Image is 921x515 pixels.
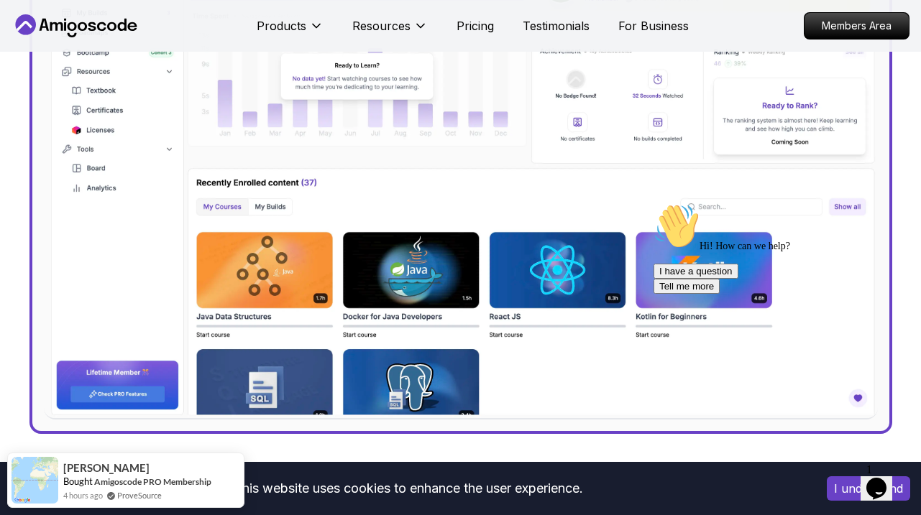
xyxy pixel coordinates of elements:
[457,17,494,34] a: Pricing
[117,489,162,501] a: ProveSource
[257,17,324,46] button: Products
[63,489,103,501] span: 4 hours ago
[6,43,142,54] span: Hi! How can we help?
[523,17,590,34] a: Testimonials
[63,462,150,474] span: [PERSON_NAME]
[11,473,805,504] div: This website uses cookies to enhance the user experience.
[805,13,909,39] p: Members Area
[804,12,909,40] a: Members Area
[648,198,907,450] iframe: chat widget
[6,6,52,52] img: :wave:
[618,17,689,34] a: For Business
[63,475,93,487] span: Bought
[827,476,910,501] button: Accept cookies
[6,6,265,96] div: 👋Hi! How can we help?I have a questionTell me more
[352,17,411,34] p: Resources
[352,17,428,46] button: Resources
[257,17,306,34] p: Products
[6,81,72,96] button: Tell me more
[861,458,907,501] iframe: chat widget
[12,457,58,504] img: provesource social proof notification image
[6,66,91,81] button: I have a question
[94,476,211,487] a: Amigoscode PRO Membership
